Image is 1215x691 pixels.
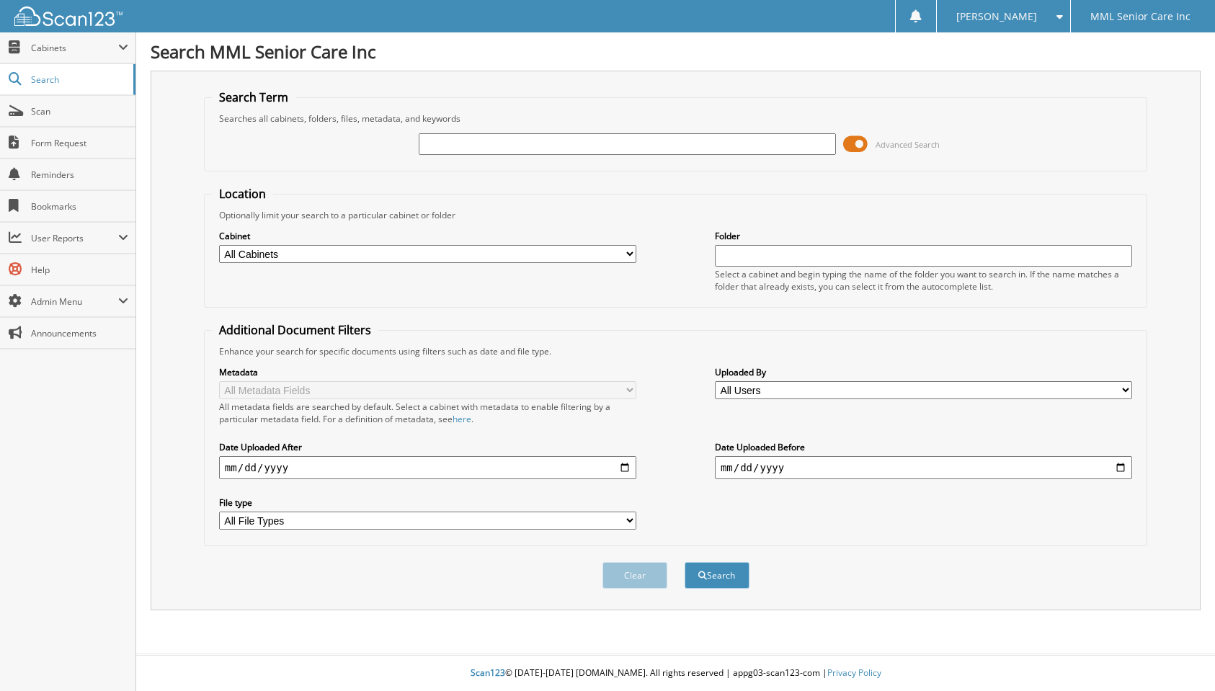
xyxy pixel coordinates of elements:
legend: Additional Document Filters [212,322,378,338]
button: Search [685,562,749,589]
a: here [453,413,471,425]
div: All metadata fields are searched by default. Select a cabinet with metadata to enable filtering b... [219,401,636,425]
span: Advanced Search [876,139,940,150]
span: Bookmarks [31,200,128,213]
label: Folder [715,230,1132,242]
div: Optionally limit your search to a particular cabinet or folder [212,209,1139,221]
span: [PERSON_NAME] [956,12,1037,21]
h1: Search MML Senior Care Inc [151,40,1201,63]
span: Form Request [31,137,128,149]
span: Help [31,264,128,276]
label: Date Uploaded After [219,441,636,453]
label: Uploaded By [715,366,1132,378]
div: © [DATE]-[DATE] [DOMAIN_NAME]. All rights reserved | appg03-scan123-com | [136,656,1215,691]
span: Search [31,73,126,86]
div: Enhance your search for specific documents using filters such as date and file type. [212,345,1139,357]
legend: Location [212,186,273,202]
span: Admin Menu [31,295,118,308]
span: User Reports [31,232,118,244]
label: Date Uploaded Before [715,441,1132,453]
span: Scan123 [471,667,505,679]
span: Announcements [31,327,128,339]
div: Searches all cabinets, folders, files, metadata, and keywords [212,112,1139,125]
input: end [715,456,1132,479]
img: scan123-logo-white.svg [14,6,123,26]
span: Reminders [31,169,128,181]
a: Privacy Policy [827,667,881,679]
label: File type [219,496,636,509]
span: Scan [31,105,128,117]
label: Cabinet [219,230,636,242]
input: start [219,456,636,479]
div: Select a cabinet and begin typing the name of the folder you want to search in. If the name match... [715,268,1132,293]
span: Cabinets [31,42,118,54]
button: Clear [602,562,667,589]
span: MML Senior Care Inc [1090,12,1190,21]
label: Metadata [219,366,636,378]
legend: Search Term [212,89,295,105]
